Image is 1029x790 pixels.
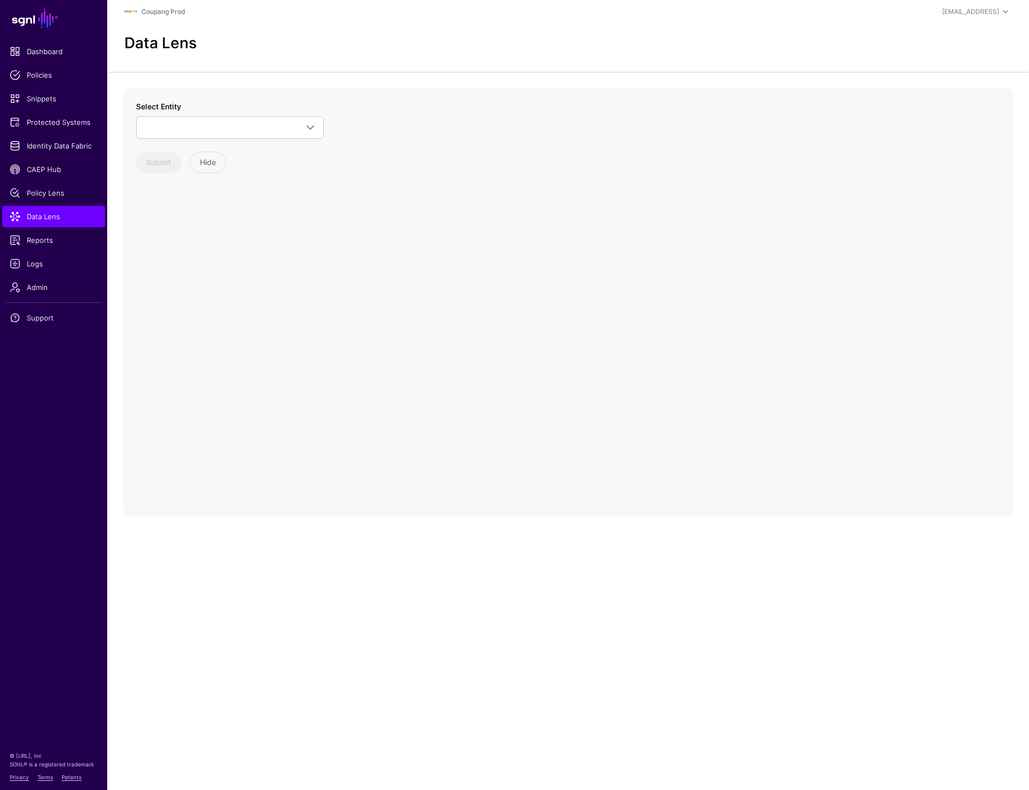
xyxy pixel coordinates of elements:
span: CAEP Hub [10,164,98,175]
a: Snippets [2,88,105,109]
span: Logs [10,258,98,269]
a: Coupang Prod [141,8,185,16]
a: Protected Systems [2,111,105,133]
a: Privacy [10,774,29,780]
p: © [URL], Inc [10,751,98,760]
a: Identity Data Fabric [2,135,105,156]
p: SGNL® is a registered trademark [10,760,98,769]
span: Protected Systems [10,117,98,128]
span: Admin [10,282,98,293]
span: Identity Data Fabric [10,140,98,151]
span: Support [10,312,98,323]
a: SGNL [6,6,101,30]
span: Policy Lens [10,188,98,198]
span: Data Lens [10,211,98,222]
a: Admin [2,277,105,298]
a: Policies [2,64,105,86]
a: Logs [2,253,105,274]
button: Hide [190,152,226,173]
a: Dashboard [2,41,105,62]
a: Patents [62,774,81,780]
img: svg+xml;base64,PHN2ZyBpZD0iTG9nbyIgeG1sbnM9Imh0dHA6Ly93d3cudzMub3JnLzIwMDAvc3ZnIiB3aWR0aD0iMTIxLj... [124,5,137,18]
span: Reports [10,235,98,245]
a: Reports [2,229,105,251]
span: Snippets [10,93,98,104]
span: Policies [10,70,98,80]
h2: Data Lens [124,34,197,53]
div: [EMAIL_ADDRESS] [942,7,999,17]
a: Policy Lens [2,182,105,204]
a: Data Lens [2,206,105,227]
a: CAEP Hub [2,159,105,180]
label: Select Entity [136,101,181,112]
span: Dashboard [10,46,98,57]
a: Terms [38,774,53,780]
